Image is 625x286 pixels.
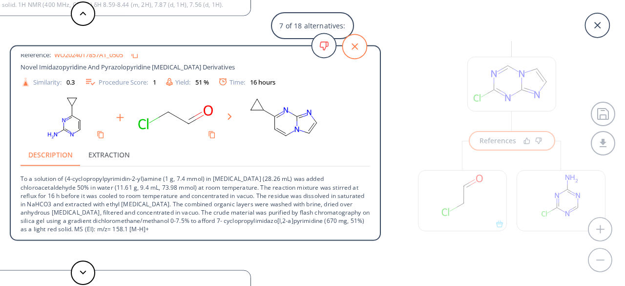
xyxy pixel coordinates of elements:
[21,77,75,87] div: Similarity:
[21,167,370,233] p: To a solution of (4-cyclopropylpyrimidin-2-yl)amine (1 g, 7.4 mmol) in [MEDICAL_DATA] (28.26 mL) ...
[81,143,138,166] button: Extraction
[66,79,75,85] div: 0.3
[21,63,235,71] span: Novel Imidazopyridine And Pyrazolopyridine [MEDICAL_DATA] Derivatives
[127,47,143,63] button: Copy to clipboard
[21,50,54,59] span: Reference:
[21,143,81,166] button: Description
[153,79,156,85] div: 1
[195,79,209,85] div: 51 %
[240,93,328,143] svg: c1cn2ccc(C3CC3)nc2n1
[166,78,209,86] div: Yield:
[93,127,108,143] button: Copy to clipboard
[21,93,108,143] svg: Nc1nccc(C2CC2)n1
[84,76,156,88] div: Procedure Score:
[204,127,220,143] button: Copy to clipboard
[21,143,370,166] div: procedure tabs
[219,78,275,86] div: Time:
[250,79,275,85] div: 16 hours
[54,51,123,58] a: WO2024017857A1_0505
[132,93,220,143] svg: O=CCCl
